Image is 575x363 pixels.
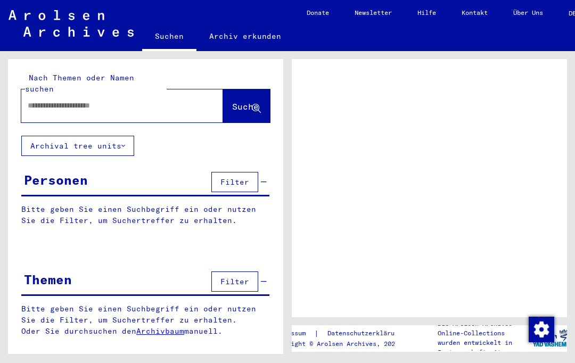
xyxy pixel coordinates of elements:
[319,328,415,339] a: Datenschutzerklärung
[232,101,259,112] span: Suche
[272,328,415,339] div: |
[220,277,249,286] span: Filter
[24,170,88,189] div: Personen
[21,204,269,226] p: Bitte geben Sie einen Suchbegriff ein oder nutzen Sie die Filter, um Suchertreffer zu erhalten.
[136,326,184,336] a: Archivbaum
[142,23,196,51] a: Suchen
[24,270,72,289] div: Themen
[21,303,270,337] p: Bitte geben Sie einen Suchbegriff ein oder nutzen Sie die Filter, um Suchertreffer zu erhalten. O...
[272,328,314,339] a: Impressum
[529,317,554,342] img: Zustimmung ändern
[272,339,415,349] p: Copyright © Arolsen Archives, 2021
[223,89,270,122] button: Suche
[211,271,258,292] button: Filter
[528,316,554,342] div: Zustimmung ändern
[211,172,258,192] button: Filter
[25,73,134,94] mat-label: Nach Themen oder Namen suchen
[220,177,249,187] span: Filter
[9,10,134,37] img: Arolsen_neg.svg
[438,338,532,357] p: wurden entwickelt in Partnerschaft mit
[196,23,294,49] a: Archiv erkunden
[438,319,532,338] p: Die Arolsen Archives Online-Collections
[21,136,134,156] button: Archival tree units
